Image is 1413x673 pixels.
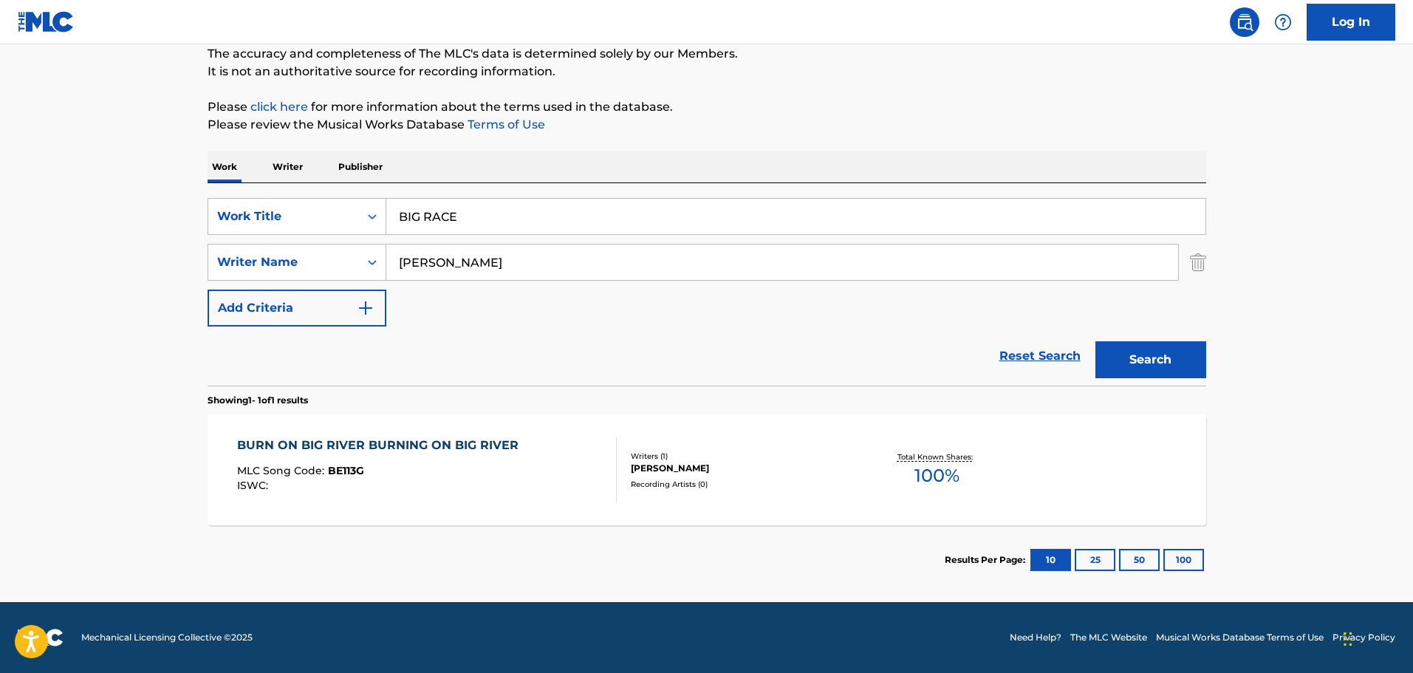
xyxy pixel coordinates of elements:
img: 9d2ae6d4665cec9f34b9.svg [357,299,374,317]
img: search [1236,13,1253,31]
div: Writer Name [217,253,350,271]
a: The MLC Website [1070,631,1147,644]
img: logo [18,629,64,646]
div: BURN ON BIG RIVER BURNING ON BIG RIVER [237,437,526,454]
a: Privacy Policy [1332,631,1395,644]
span: BE113G [328,464,364,477]
button: Add Criteria [208,290,386,327]
p: Total Known Shares: [897,451,976,462]
button: 10 [1030,549,1071,571]
p: Writer [268,151,307,182]
div: [PERSON_NAME] [631,462,854,475]
a: Need Help? [1010,631,1061,644]
a: Musical Works Database Terms of Use [1156,631,1324,644]
a: Reset Search [992,340,1088,372]
iframe: Chat Widget [1339,602,1413,673]
button: 25 [1075,549,1115,571]
a: Log In [1307,4,1395,41]
img: help [1274,13,1292,31]
img: Delete Criterion [1190,244,1206,281]
a: Terms of Use [465,117,545,131]
span: Mechanical Licensing Collective © 2025 [81,631,253,644]
button: 100 [1163,549,1204,571]
div: Help [1268,7,1298,37]
div: Writers ( 1 ) [631,451,854,462]
p: It is not an authoritative source for recording information. [208,63,1206,81]
p: Publisher [334,151,387,182]
div: Work Title [217,208,350,225]
span: MLC Song Code : [237,464,328,477]
img: MLC Logo [18,11,75,33]
span: 100 % [914,462,959,489]
p: Work [208,151,242,182]
button: 50 [1119,549,1160,571]
a: BURN ON BIG RIVER BURNING ON BIG RIVERMLC Song Code:BE113GISWC:Writers (1)[PERSON_NAME]Recording ... [208,414,1206,525]
p: The accuracy and completeness of The MLC's data is determined solely by our Members. [208,45,1206,63]
p: Please for more information about the terms used in the database. [208,98,1206,116]
button: Search [1095,341,1206,378]
a: click here [250,100,308,114]
p: Results Per Page: [945,553,1029,567]
p: Showing 1 - 1 of 1 results [208,394,308,407]
span: ISWC : [237,479,272,492]
form: Search Form [208,198,1206,386]
div: Drag [1344,617,1352,661]
div: Recording Artists ( 0 ) [631,479,854,490]
p: Please review the Musical Works Database [208,116,1206,134]
a: Public Search [1230,7,1259,37]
